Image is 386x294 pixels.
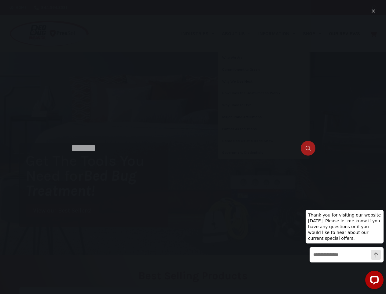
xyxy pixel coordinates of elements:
[177,15,364,52] nav: Primary
[218,76,310,88] a: Why We Use Heat
[325,15,364,52] a: Our Reviews
[218,100,310,111] a: Why Choose Us?
[26,167,136,199] i: Bed Bug Treatment!
[299,15,325,52] a: Shop
[19,270,367,281] h2: Best Selling Products
[255,15,299,52] a: Information
[218,135,310,147] a: Come See Us at a Trade Show
[218,88,310,99] a: How Does the Heat Process Work?
[9,20,89,47] img: Prevsol/Bed Bug Heat Doctor
[26,204,99,217] a: View our Best Sellers!
[218,123,310,135] a: Partner Associations
[301,204,386,294] iframe: LiveChat chat widget
[218,64,310,76] a: Commitment to Green
[372,6,377,10] button: Search
[177,15,218,52] a: Industries
[26,153,168,198] h1: Get The Tools You Need for
[33,208,92,214] span: View our Best Sellers!
[218,147,310,159] a: Government Credentials
[218,15,254,52] a: About Us
[218,52,310,64] a: Who We Are
[218,111,310,123] a: Major Brand Affiliations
